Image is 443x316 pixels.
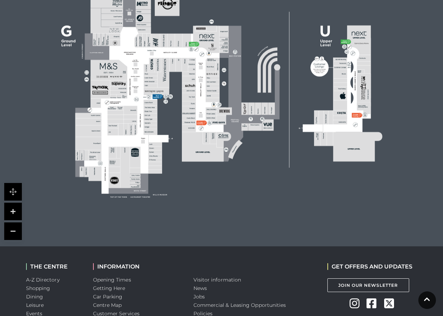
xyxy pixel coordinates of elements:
[26,285,50,291] a: Shopping
[26,293,43,300] a: Dining
[93,302,122,308] a: Centre Map
[193,277,241,283] a: Visitor information
[26,302,44,308] a: Leisure
[26,277,60,283] a: A-Z Directory
[193,285,207,291] a: News
[327,263,412,270] h2: GET OFFERS AND UPDATES
[193,293,205,300] a: Jobs
[193,302,286,308] a: Commercial & Leasing Opportunities
[93,285,125,291] a: Getting Here
[93,263,183,270] h2: INFORMATION
[26,263,82,270] h2: THE CENTRE
[93,293,123,300] a: Car Parking
[93,277,131,283] a: Opening Times
[327,278,409,292] a: Join Our Newsletter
